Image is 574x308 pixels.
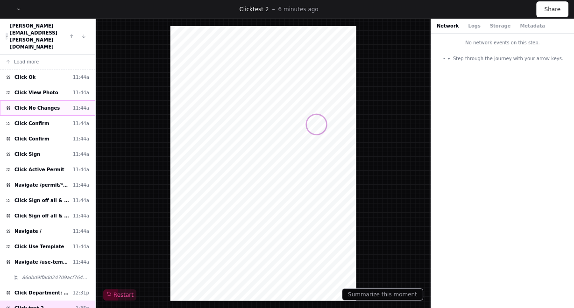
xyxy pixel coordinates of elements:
[10,23,57,49] a: [PERSON_NAME][EMAIL_ADDRESS][PERSON_NAME][DOMAIN_NAME]
[342,288,423,301] button: Summarize this moment
[14,212,69,219] span: Click Sign off all & Close
[73,135,89,142] div: 11:44a
[14,89,58,96] span: Click View Photo
[14,228,42,235] span: Navigate /
[73,212,89,219] div: 11:44a
[73,228,89,235] div: 11:44a
[73,182,89,189] div: 11:44a
[73,74,89,81] div: 11:44a
[73,197,89,204] div: 11:44a
[14,74,35,81] span: Click Ok
[73,166,89,173] div: 11:44a
[239,6,253,13] span: Click
[73,105,89,112] div: 11:44a
[490,22,510,29] button: Storage
[73,151,89,158] div: 11:44a
[14,120,49,127] span: Click Confirm
[14,151,40,158] span: Click Sign
[14,135,49,142] span: Click Confirm
[536,1,568,17] button: Share
[253,6,269,13] span: test 2
[73,243,89,250] div: 11:44a
[106,291,134,299] span: Restart
[14,259,69,266] span: Navigate /use-template
[14,289,69,296] span: Click Department: PACKAGE BOILER 06
[278,6,318,13] p: 6 minutes ago
[73,89,89,96] div: 11:44a
[453,55,563,62] span: Step through the journey with your arrow keys.
[14,58,39,65] span: Load more
[468,22,480,29] button: Logs
[73,120,89,127] div: 11:44a
[14,243,64,250] span: Click Use Template
[437,22,459,29] button: Network
[14,197,69,204] span: Click Sign off all & Close
[14,166,64,173] span: Click Active Permit
[14,182,69,189] span: Navigate /permit/*/active-screen
[520,22,545,29] button: Metadata
[73,259,89,266] div: 11:44a
[431,34,574,52] div: No network events on this step.
[14,105,60,112] span: Click No Changes
[6,34,8,40] img: 2.svg
[73,289,89,296] div: 12:31p
[103,289,136,301] button: Restart
[22,274,89,281] span: 86dbd9ffadd24709acf764083b06f615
